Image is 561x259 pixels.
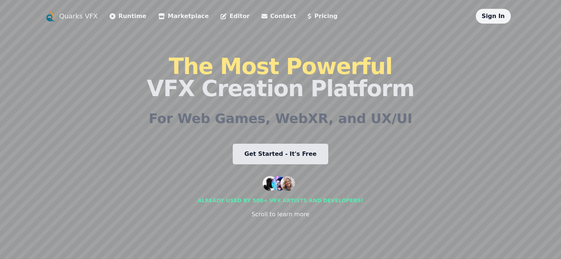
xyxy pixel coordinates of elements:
a: Marketplace [158,12,209,21]
span: The Most Powerful [169,53,392,79]
img: customer 1 [263,176,277,191]
a: Sign In [482,13,505,20]
h2: For Web Games, WebXR, and UX/UI [149,111,412,126]
a: Get Started - It's Free [233,144,329,164]
a: Contact [262,12,296,21]
img: customer 2 [271,176,286,191]
div: Already used by 500+ vfx artists and developers! [198,197,363,204]
h1: VFX Creation Platform [147,55,414,99]
a: Pricing [308,12,337,21]
img: customer 3 [280,176,295,191]
div: Scroll to learn more [252,210,309,219]
a: Quarks VFX [59,11,98,21]
a: Runtime [110,12,146,21]
a: Editor [221,12,249,21]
